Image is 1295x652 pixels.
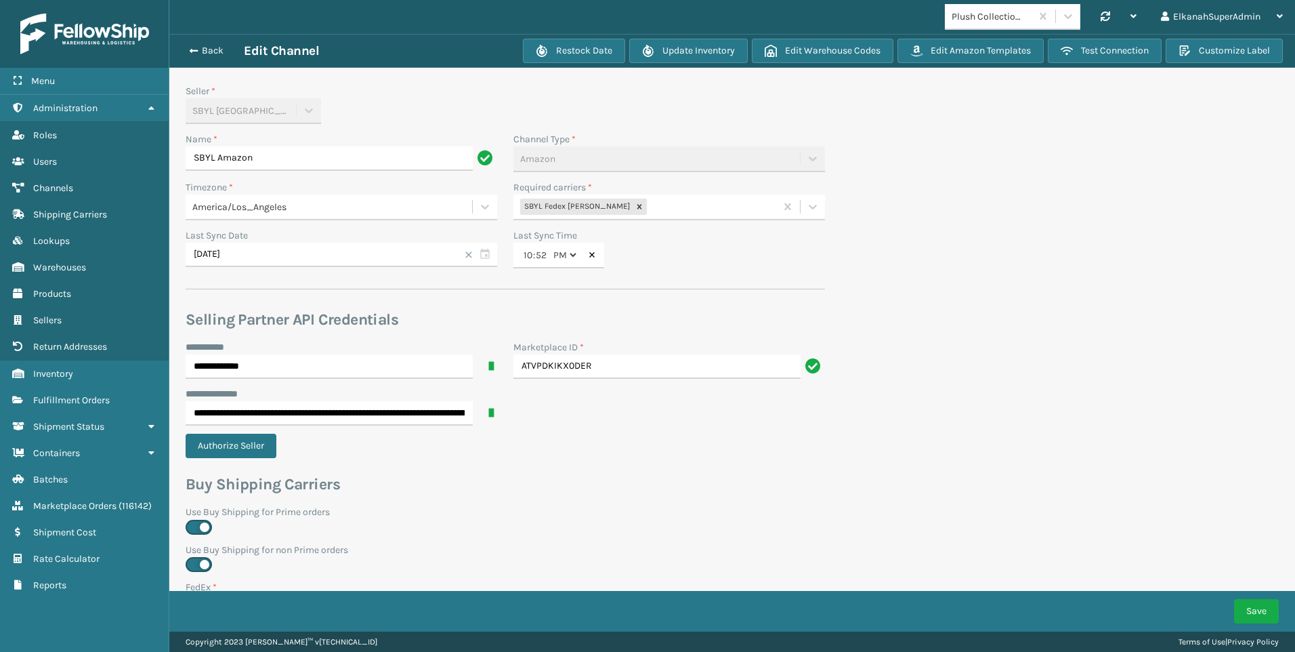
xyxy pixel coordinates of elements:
[33,527,96,538] span: Shipment Cost
[752,39,893,63] button: Edit Warehouse Codes
[33,209,107,220] span: Shipping Carriers
[186,132,217,146] label: Name
[186,440,284,451] a: Authorize Seller
[31,75,55,87] span: Menu
[1179,632,1279,652] div: |
[535,243,548,267] input: --
[33,474,68,485] span: Batches
[1048,39,1162,63] button: Test Connection
[33,500,116,512] span: Marketplace Orders
[33,447,80,459] span: Containers
[33,579,66,591] span: Reports
[513,180,592,195] label: Required carriers
[186,543,825,557] label: Use Buy Shipping for non Prime orders
[182,45,244,57] button: Back
[1179,637,1225,647] a: Terms of Use
[186,310,825,330] h3: Selling Partner API Credentials
[520,199,632,215] div: SBYL Fedex [PERSON_NAME]
[186,505,825,519] label: Use Buy Shipping for Prime orders
[244,43,319,59] h3: Edit Channel
[119,500,152,512] span: ( 116142 )
[897,39,1044,63] button: Edit Amazon Templates
[523,243,533,267] input: --
[33,182,73,194] span: Channels
[33,156,57,167] span: Users
[33,235,70,247] span: Lookups
[186,230,248,241] label: Last Sync Date
[186,580,217,594] label: FedEx
[33,368,73,380] span: Inventory
[186,474,825,495] h3: Buy Shipping Carriers
[952,9,1032,24] div: Plush Collections
[513,340,584,354] label: Marketplace ID
[513,230,577,241] label: Last Sync Time
[533,247,535,263] span: :
[33,129,57,141] span: Roles
[33,341,107,352] span: Return Addresses
[192,200,473,214] div: America/Los_Angeles
[20,14,149,54] img: logo
[1166,39,1283,63] button: Customize Label
[33,394,110,406] span: Fulfillment Orders
[33,314,62,326] span: Sellers
[523,39,625,63] button: Restock Date
[33,421,104,432] span: Shipment Status
[33,102,98,114] span: Administration
[1234,599,1279,624] button: Save
[186,84,215,98] label: Seller
[513,132,576,146] label: Channel Type
[186,180,233,195] label: Timezone
[629,39,748,63] button: Update Inventory
[186,434,276,458] button: Authorize Seller
[33,553,100,565] span: Rate Calculator
[33,288,71,300] span: Products
[186,243,497,267] input: MM/DD/YYYY
[1227,637,1279,647] a: Privacy Policy
[33,262,86,273] span: Warehouses
[186,632,377,652] p: Copyright 2023 [PERSON_NAME]™ v [TECHNICAL_ID]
